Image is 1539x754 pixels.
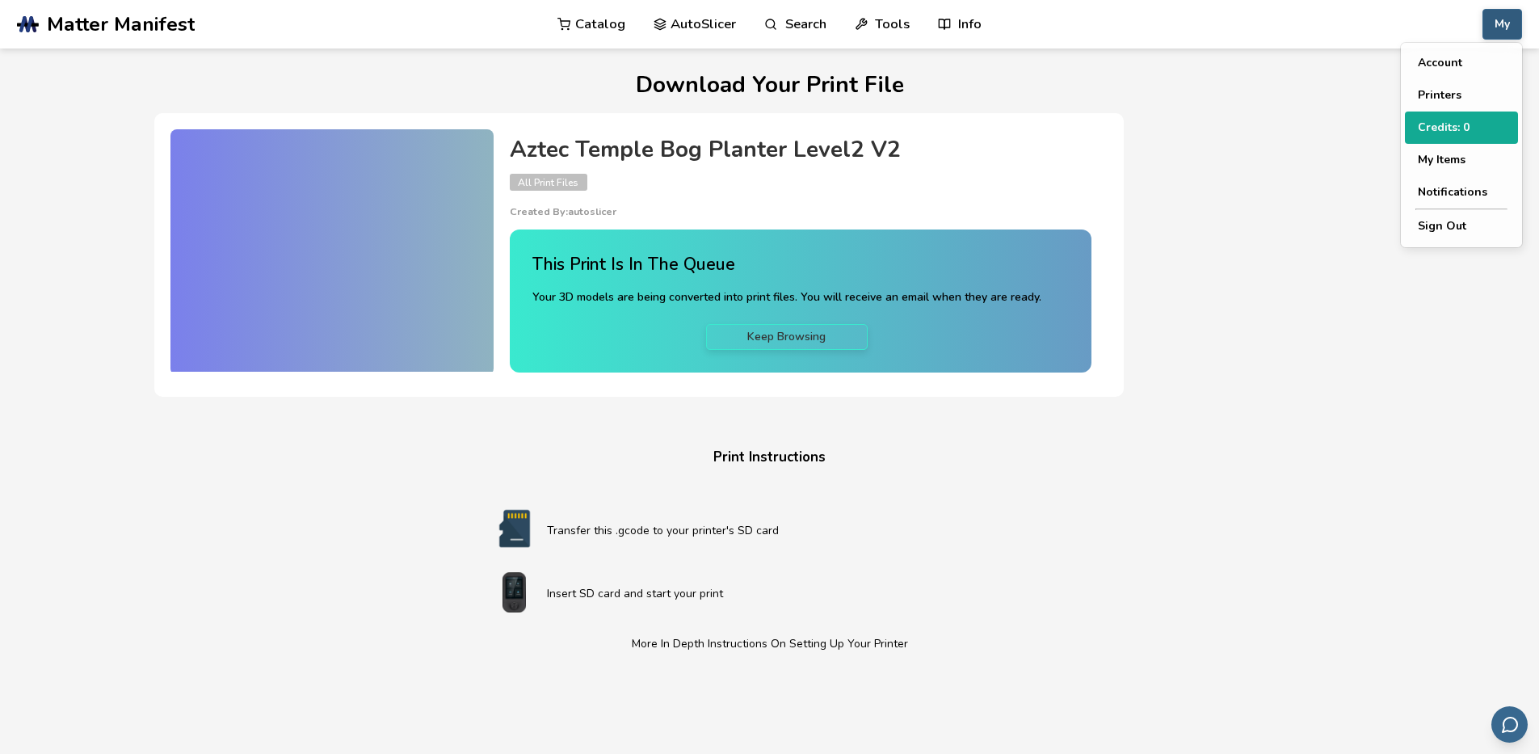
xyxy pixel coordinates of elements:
h4: Aztec Temple Bog Planter Level2 V2 [510,137,1091,162]
span: Matter Manifest [47,13,195,36]
p: Insert SD card and start your print [547,585,1058,602]
img: Start print [482,572,547,613]
button: My [1482,9,1522,40]
button: My Items [1405,144,1518,176]
button: Sign Out [1405,210,1518,242]
p: Your 3D models are being converted into print files. You will receive an email when they are ready. [532,289,1041,306]
span: All Print Files [510,174,587,191]
button: Send feedback via email [1491,706,1528,743]
a: Keep Browsing [706,324,868,350]
div: My [1401,43,1522,247]
p: Transfer this .gcode to your printer's SD card [547,522,1058,539]
button: Account [1405,47,1518,79]
button: Printers [1405,79,1518,112]
img: SD card [482,508,547,549]
p: More In Depth Instructions On Setting Up Your Printer [482,635,1058,652]
span: Notifications [1418,186,1487,199]
button: Credits: 0 [1405,112,1518,144]
h1: Download Your Print File [154,73,1386,98]
p: Created By: autoslicer [510,206,1091,217]
h4: This Print Is In The Queue [532,252,1041,277]
h4: Print Instructions [463,445,1077,470]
